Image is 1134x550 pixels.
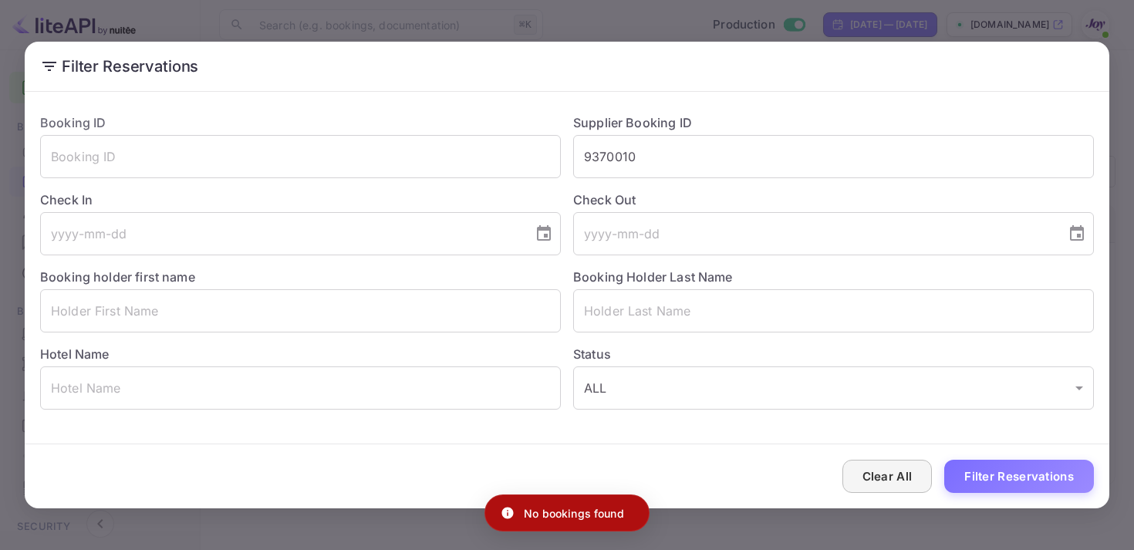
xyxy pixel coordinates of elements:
[40,212,522,255] input: yyyy-mm-dd
[573,345,1094,363] label: Status
[25,42,1109,91] h2: Filter Reservations
[573,135,1094,178] input: Supplier Booking ID
[944,460,1094,493] button: Filter Reservations
[40,269,195,285] label: Booking holder first name
[1061,218,1092,249] button: Choose date
[40,366,561,410] input: Hotel Name
[528,218,559,249] button: Choose date
[573,191,1094,209] label: Check Out
[573,269,733,285] label: Booking Holder Last Name
[573,212,1055,255] input: yyyy-mm-dd
[573,366,1094,410] div: ALL
[40,346,110,362] label: Hotel Name
[40,135,561,178] input: Booking ID
[573,289,1094,332] input: Holder Last Name
[842,460,933,493] button: Clear All
[573,115,692,130] label: Supplier Booking ID
[40,191,561,209] label: Check In
[40,289,561,332] input: Holder First Name
[40,115,106,130] label: Booking ID
[524,505,624,521] p: No bookings found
